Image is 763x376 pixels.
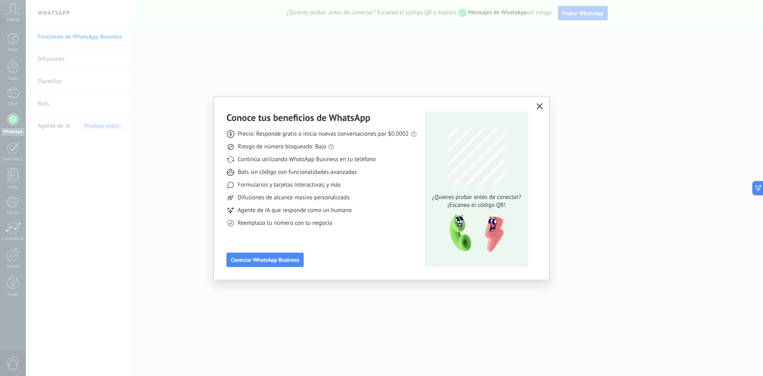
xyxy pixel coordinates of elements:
span: Conectar WhatsApp Business [231,257,299,263]
span: Formularios y tarjetas interactivas, y más [238,181,341,189]
span: Continúa utilizando WhatsApp Business en tu teléfono [238,156,376,164]
span: Riesgo de número bloqueado: Bajo [238,143,326,151]
span: Difusiones de alcance masivo personalizado [238,194,350,202]
span: Precio: Responde gratis o inicia nuevas conversaciones por $0.0002 [238,130,409,138]
span: ¿Quieres probar antes de conectar? [430,193,523,201]
span: ¡Escanea el código QR! [430,201,523,209]
span: Bots sin código con funcionalidades avanzadas [238,168,357,176]
button: Conectar WhatsApp Business [227,253,304,267]
img: qr-pic-1x.png [443,212,505,255]
span: Agente de IA que responde como un humano [238,207,352,214]
h3: Conoce tus beneficios de WhatsApp [227,111,370,124]
span: Reemplaza tu número con tu negocio [238,219,332,227]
